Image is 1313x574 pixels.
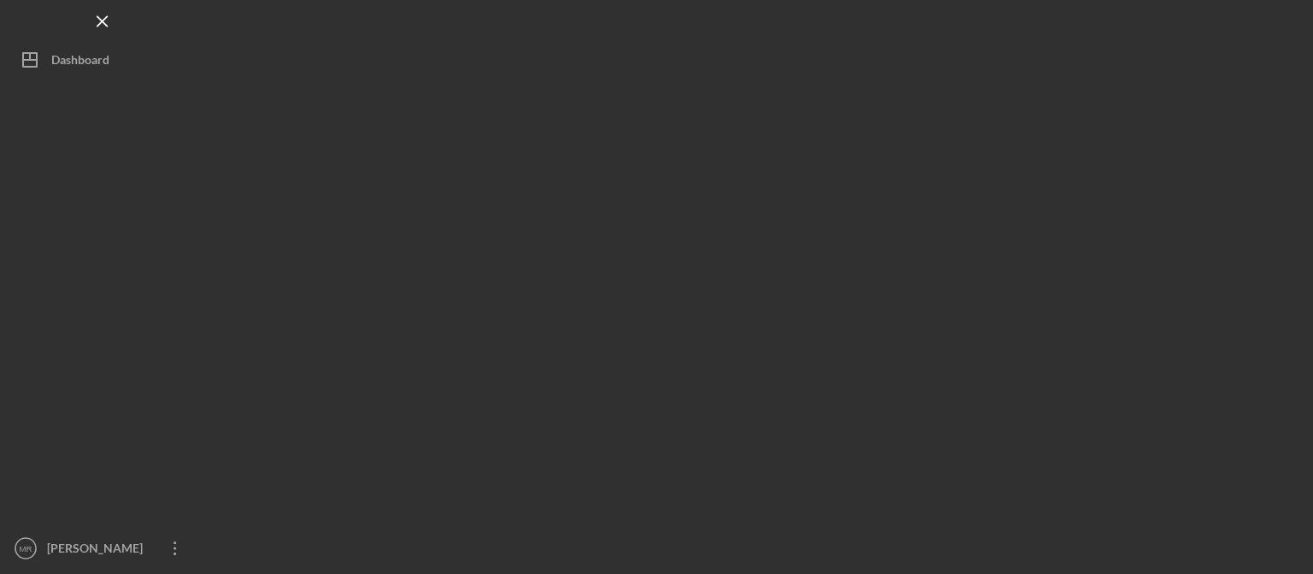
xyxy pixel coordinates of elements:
[20,544,32,553] text: MR
[9,43,197,77] button: Dashboard
[43,531,154,570] div: [PERSON_NAME]
[51,43,109,81] div: Dashboard
[9,531,197,565] button: MR[PERSON_NAME]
